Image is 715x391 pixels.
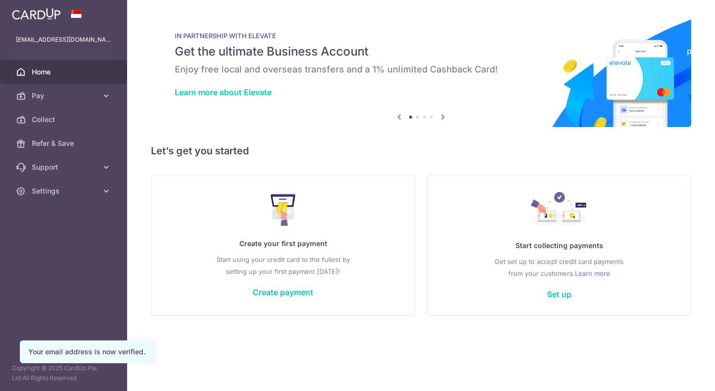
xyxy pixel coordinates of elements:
h5: Get the ultimate Business Account [175,44,667,60]
div: Your email address is now verified. [28,347,145,357]
span: Settings [32,186,97,196]
p: [EMAIL_ADDRESS][DOMAIN_NAME] [16,35,111,45]
span: Refer & Save [32,138,97,148]
p: Create your first payment [171,238,395,250]
img: Make Payment [271,194,296,226]
span: Pay [32,91,97,101]
p: Start using your credit card to the fullest by setting up your first payment [DATE]! [171,254,395,277]
a: Create payment [253,287,313,297]
span: Collect [32,115,97,125]
img: Collect Payment [531,192,587,228]
p: IN PARTNERSHIP WITH ELEVATE [175,32,667,40]
a: Set up [547,289,572,299]
h5: Let’s get you started [151,143,691,159]
p: Start collecting payments [447,240,671,252]
a: Learn more [575,267,610,279]
p: Get set up to accept credit card payments from your customers. [447,256,671,279]
img: CardUp [12,8,61,20]
a: Learn more about Elevate [175,87,272,97]
img: Renovation banner [151,16,691,127]
span: Home [32,67,97,77]
span: Support [32,162,97,172]
h6: Enjoy free local and overseas transfers and a 1% unlimited Cashback Card! [175,64,667,75]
